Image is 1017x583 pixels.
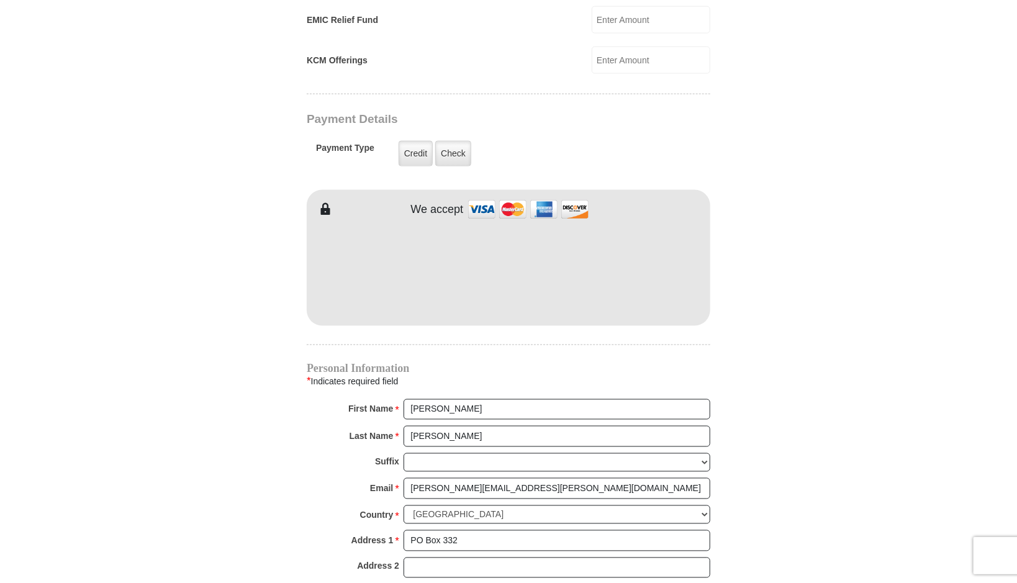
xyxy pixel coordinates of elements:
[370,480,393,497] strong: Email
[466,196,590,223] img: credit cards accepted
[351,532,394,549] strong: Address 1
[360,507,394,524] strong: Country
[350,428,394,445] strong: Last Name
[307,374,710,390] div: Indicates required field
[316,143,374,160] h5: Payment Type
[399,141,433,166] label: Credit
[348,400,393,418] strong: First Name
[307,54,368,67] label: KCM Offerings
[375,453,399,471] strong: Suffix
[435,141,471,166] label: Check
[307,364,710,374] h4: Personal Information
[307,14,378,27] label: EMIC Relief Fund
[357,558,399,575] strong: Address 2
[592,6,710,34] input: Enter Amount
[411,203,464,217] h4: We accept
[307,112,623,127] h3: Payment Details
[592,47,710,74] input: Enter Amount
